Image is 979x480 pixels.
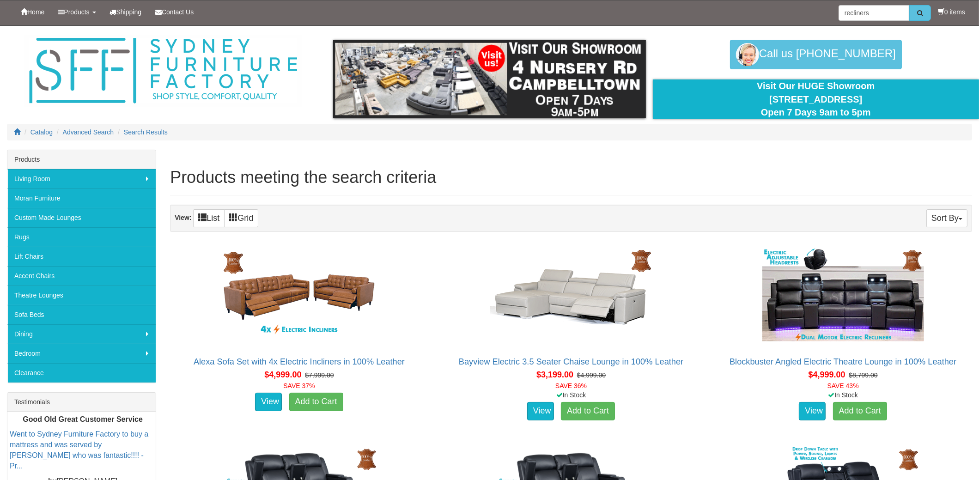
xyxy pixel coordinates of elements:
del: $8,799.00 [849,371,877,379]
a: View [799,402,826,420]
a: Accent Chairs [7,266,156,286]
font: SAVE 36% [555,382,587,389]
a: Advanced Search [63,128,114,136]
a: Contact Us [148,0,201,24]
a: Rugs [7,227,156,247]
a: List [193,209,225,227]
a: Lift Chairs [7,247,156,266]
del: $7,999.00 [305,371,334,379]
span: $4,999.00 [809,370,845,379]
a: Moran Furniture [7,188,156,208]
font: SAVE 37% [283,382,315,389]
span: Shipping [116,8,142,16]
a: Home [14,0,51,24]
a: View [527,402,554,420]
img: Alexa Sofa Set with 4x Electric Incliners in 100% Leather [216,246,382,348]
span: $4,999.00 [264,370,301,379]
a: Search Results [124,128,168,136]
div: Products [7,150,156,169]
a: Living Room [7,169,156,188]
a: Theatre Lounges [7,286,156,305]
span: Contact Us [162,8,194,16]
div: Visit Our HUGE Showroom [STREET_ADDRESS] Open 7 Days 9am to 5pm [660,79,972,119]
a: Dining [7,324,156,344]
a: Add to Cart [833,402,887,420]
a: Clearance [7,363,156,383]
input: Site search [839,5,909,21]
h1: Products meeting the search criteria [170,168,972,187]
div: Testimonials [7,393,156,412]
a: Bayview Electric 3.5 Seater Chaise Lounge in 100% Leather [459,357,683,366]
a: Blockbuster Angled Electric Theatre Lounge in 100% Leather [730,357,956,366]
a: View [255,393,282,411]
font: SAVE 43% [827,382,859,389]
div: In Stock [712,390,974,400]
img: Blockbuster Angled Electric Theatre Lounge in 100% Leather [760,246,926,348]
a: Custom Made Lounges [7,208,156,227]
a: Grid [224,209,258,227]
img: showroom.gif [333,40,645,118]
del: $4,999.00 [577,371,606,379]
a: Bedroom [7,344,156,363]
li: 0 items [938,7,965,17]
span: $3,199.00 [536,370,573,379]
span: Home [27,8,44,16]
span: Products [64,8,89,16]
img: Bayview Electric 3.5 Seater Chaise Lounge in 100% Leather [488,246,654,348]
div: In Stock [440,390,702,400]
img: Sydney Furniture Factory [24,35,302,107]
a: Sofa Beds [7,305,156,324]
a: Add to Cart [561,402,615,420]
b: Good Old Great Customer Service [23,415,143,423]
a: Went to Sydney Furniture Factory to buy a mattress and was served by [PERSON_NAME] who was fantas... [10,431,148,470]
strong: View: [175,214,191,221]
a: Shipping [103,0,149,24]
a: Catalog [30,128,53,136]
a: Alexa Sofa Set with 4x Electric Incliners in 100% Leather [194,357,405,366]
a: Add to Cart [289,393,343,411]
a: Products [51,0,103,24]
button: Sort By [926,209,967,227]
